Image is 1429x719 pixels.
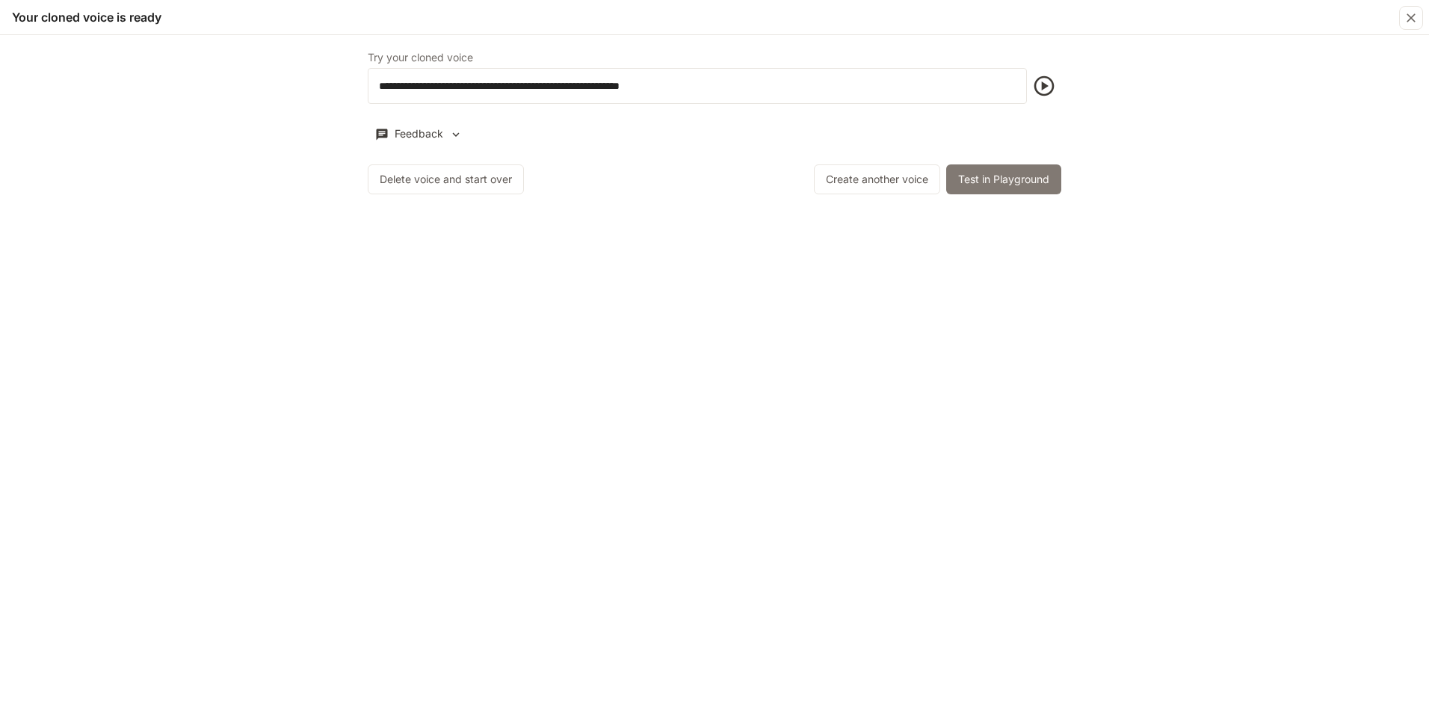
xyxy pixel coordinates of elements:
button: Create another voice [814,164,940,194]
p: Try your cloned voice [368,52,473,63]
button: Feedback [368,122,469,146]
button: Test in Playground [946,164,1061,194]
h5: Your cloned voice is ready [12,9,161,25]
button: Delete voice and start over [368,164,524,194]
